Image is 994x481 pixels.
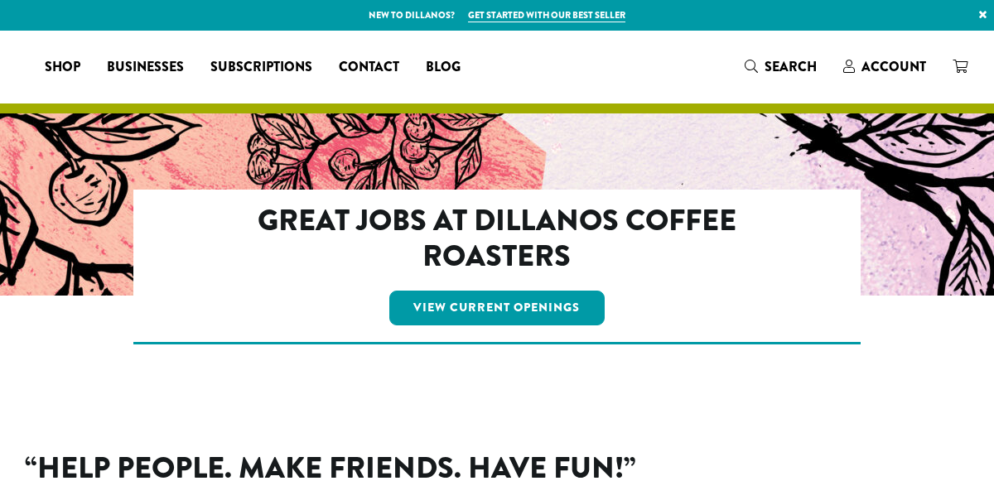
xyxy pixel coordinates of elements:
a: View Current Openings [389,291,606,325]
h2: Great Jobs at Dillanos Coffee Roasters [205,203,789,274]
a: Search [731,53,830,80]
span: Account [861,57,926,76]
a: Get started with our best seller [468,8,625,22]
span: Shop [45,57,80,78]
a: Shop [31,54,94,80]
span: Blog [426,57,461,78]
span: Search [765,57,817,76]
span: Subscriptions [210,57,312,78]
span: Businesses [107,57,184,78]
span: Contact [339,57,399,78]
